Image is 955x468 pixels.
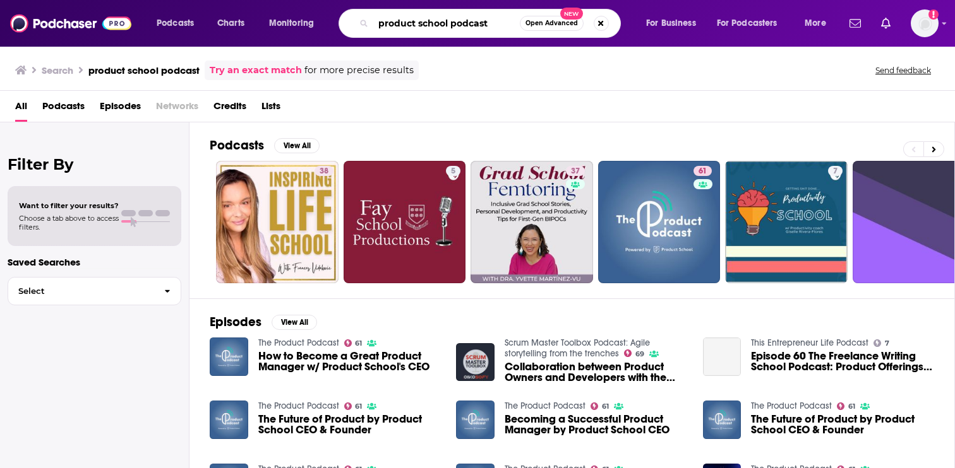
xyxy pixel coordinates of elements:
[269,15,314,32] span: Monitoring
[210,137,264,153] h2: Podcasts
[19,201,119,210] span: Want to filter your results?
[209,13,252,33] a: Charts
[874,339,889,347] a: 7
[210,137,320,153] a: PodcastsView All
[703,337,742,376] a: Episode 60 The Freelance Writing School Podcast: Product Offerings for Your Client
[42,96,85,122] span: Podcasts
[100,96,141,122] a: Episodes
[471,161,593,283] a: 37
[210,314,317,330] a: EpisodesView All
[8,155,181,173] h2: Filter By
[156,96,198,122] span: Networks
[210,314,261,330] h2: Episodes
[526,20,578,26] span: Open Advanced
[598,161,721,283] a: 61
[885,341,889,346] span: 7
[709,13,796,33] button: open menu
[751,414,934,435] a: The Future of Product by Product School CEO & Founder
[217,15,244,32] span: Charts
[560,8,583,20] span: New
[344,161,466,283] a: 5
[210,337,248,376] img: How to Become a Great Product Manager w/ Product School's CEO
[837,402,855,410] a: 61
[624,349,644,357] a: 69
[751,401,832,411] a: The Product Podcast
[258,337,339,348] a: The Product Podcast
[635,351,644,357] span: 69
[751,351,934,372] a: Episode 60 The Freelance Writing School Podcast: Product Offerings for Your Client
[373,13,520,33] input: Search podcasts, credits, & more...
[911,9,939,37] button: Show profile menu
[848,404,855,409] span: 61
[10,11,131,35] img: Podchaser - Follow, Share and Rate Podcasts
[844,13,866,34] a: Show notifications dropdown
[8,256,181,268] p: Saved Searches
[351,9,633,38] div: Search podcasts, credits, & more...
[505,337,650,359] a: Scrum Master Toolbox Podcast: Agile storytelling from the trenches
[872,65,935,76] button: Send feedback
[591,402,609,410] a: 61
[828,166,843,176] a: 7
[274,138,320,153] button: View All
[571,165,580,178] span: 37
[260,13,330,33] button: open menu
[320,165,328,178] span: 38
[833,165,838,178] span: 7
[602,404,609,409] span: 61
[148,13,210,33] button: open menu
[210,401,248,439] img: The Future of Product by Product School CEO & Founder
[805,15,826,32] span: More
[88,64,200,76] h3: product school podcast
[258,401,339,411] a: The Product Podcast
[717,15,778,32] span: For Podcasters
[8,287,154,295] span: Select
[911,9,939,37] img: User Profile
[304,63,414,78] span: for more precise results
[703,401,742,439] img: The Future of Product by Product School CEO & Founder
[42,64,73,76] h3: Search
[344,339,363,347] a: 61
[157,15,194,32] span: Podcasts
[210,63,302,78] a: Try an exact match
[261,96,280,122] a: Lists
[213,96,246,122] a: Credits
[216,161,339,283] a: 38
[694,166,712,176] a: 61
[19,214,119,231] span: Choose a tab above to access filters.
[928,9,939,20] svg: Add a profile image
[911,9,939,37] span: Logged in as Marketing09
[637,13,712,33] button: open menu
[646,15,696,32] span: For Business
[456,401,495,439] img: Becoming a Successful Product Manager by Product School CEO
[355,404,362,409] span: 61
[355,341,362,346] span: 61
[725,161,848,283] a: 7
[15,96,27,122] a: All
[751,337,868,348] a: This Entrepreneur Life Podcast
[8,277,181,305] button: Select
[456,343,495,382] img: Collaboration between Product Owners and Developers with the Digital Product School | Digital Pro...
[505,361,688,383] a: Collaboration between Product Owners and Developers with the Digital Product School | Digital Pro...
[796,13,842,33] button: open menu
[446,166,460,176] a: 5
[315,166,333,176] a: 38
[258,351,441,372] a: How to Become a Great Product Manager w/ Product School's CEO
[451,165,455,178] span: 5
[505,414,688,435] a: Becoming a Successful Product Manager by Product School CEO
[344,402,363,410] a: 61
